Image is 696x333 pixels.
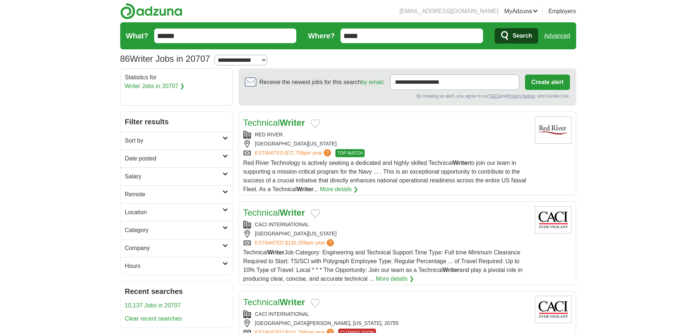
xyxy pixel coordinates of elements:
[120,3,182,19] img: Adzuna logo
[121,167,232,185] a: Salary
[399,7,498,16] li: [EMAIL_ADDRESS][DOMAIN_NAME]
[243,230,529,238] div: [GEOGRAPHIC_DATA][US_STATE]
[121,185,232,203] a: Remote
[125,172,223,181] h2: Salary
[125,315,182,322] a: Clear recent searches
[507,94,535,99] a: Privacy Notice
[120,54,210,64] h1: Writer Jobs in 20707
[535,296,571,323] img: CACI International logo
[285,240,306,246] span: $130,358
[121,112,232,132] h2: Filter results
[488,94,499,99] a: T&Cs
[125,208,223,217] h2: Location
[495,28,538,43] button: Search
[121,239,232,257] a: Company
[513,29,532,43] span: Search
[121,221,232,239] a: Category
[243,249,523,282] span: Technical Job Category: Engineering and Technical Support Time Type: Full time Minimum Clearance ...
[243,118,305,128] a: TechnicalWriter
[259,78,384,87] span: Receive the newest jobs for this search :
[255,132,283,137] a: RED RIVER
[125,244,223,253] h2: Company
[243,208,305,217] a: TechnicalWriter
[361,79,383,85] a: by email
[280,118,305,128] strong: Writer
[125,73,228,91] div: Statistics for
[311,119,320,128] button: Add to favorite jobs
[525,75,570,90] button: Create alert
[255,222,309,227] a: CACI INTERNATIONAL
[327,239,334,246] span: ?
[280,297,305,307] strong: Writer
[324,149,331,156] span: ?
[243,160,526,192] span: Red River Technology is actively seeking a dedicated and highly skilled Technical to join our tea...
[255,311,309,317] a: CACI INTERNATIONAL
[121,203,232,221] a: Location
[121,257,232,275] a: Hours
[243,319,529,327] div: [GEOGRAPHIC_DATA][PERSON_NAME], [US_STATE], 20755
[121,150,232,167] a: Date posted
[535,116,571,144] img: Red River logo
[120,52,130,65] span: 86
[443,267,460,273] strong: Writer
[376,275,414,283] a: More details ❯
[125,262,223,270] h2: Hours
[126,30,148,41] label: What?
[125,136,223,145] h2: Sort by
[311,299,320,307] button: Add to favorite jobs
[320,185,358,194] a: More details ❯
[125,154,223,163] h2: Date posted
[280,208,305,217] strong: Writer
[544,29,570,43] a: Advanced
[243,140,529,148] div: [GEOGRAPHIC_DATA][US_STATE]
[121,132,232,150] a: Sort by
[243,297,305,307] a: TechnicalWriter
[311,209,320,218] button: Add to favorite jobs
[255,149,333,157] a: ESTIMATED:$72,758per year?
[125,286,228,297] h2: Recent searches
[297,186,313,192] strong: Writer
[125,226,223,235] h2: Category
[125,190,223,199] h2: Remote
[335,149,364,157] span: TOP MATCH
[255,239,336,247] a: ESTIMATED:$130,358per year?
[267,249,284,256] strong: Writer
[535,206,571,234] img: CACI International logo
[548,7,576,16] a: Employers
[308,30,335,41] label: Where?
[504,7,538,16] a: MyAdzuna
[125,302,181,309] a: 10,137 Jobs in 20707
[125,83,185,89] a: Writer Jobs in 20707 ❯
[245,93,570,99] div: By creating an alert, you agree to our and , and Cookie Use.
[453,160,469,166] strong: Writer
[285,150,304,156] span: $72,758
